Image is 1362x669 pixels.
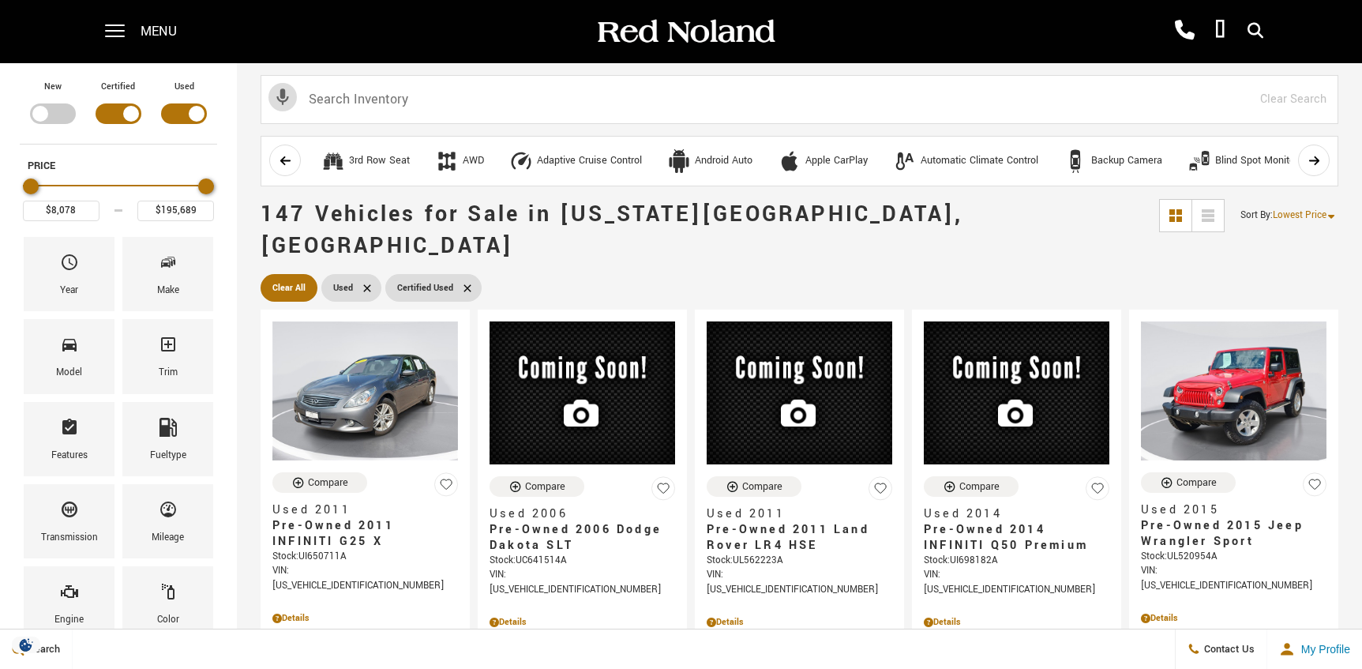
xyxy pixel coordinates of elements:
[159,496,178,529] span: Mileage
[157,611,179,629] div: Color
[959,479,1000,494] div: Compare
[707,568,892,596] div: VIN: [US_VEHICLE_IDENTIFICATION_NUMBER]
[1141,502,1326,550] a: Used 2015Pre-Owned 2015 Jeep Wrangler Sport
[1086,476,1109,507] button: Save Vehicle
[1064,149,1087,173] div: Backup Camera
[924,476,1019,497] button: Compare Vehicle
[44,79,62,95] label: New
[272,472,367,493] button: Compare Vehicle
[122,319,213,393] div: TrimTrim
[308,475,348,490] div: Compare
[805,154,868,168] div: Apple CarPlay
[778,149,801,173] div: Apple CarPlay
[707,321,892,464] img: 2011 Land Rover LR4 HSE
[24,402,114,476] div: FeaturesFeatures
[261,75,1338,124] input: Search Inventory
[159,414,178,447] span: Fueltype
[1141,472,1236,493] button: Compare Vehicle
[272,564,458,592] div: VIN: [US_VEHICLE_IDENTIFICATION_NUMBER]
[707,506,892,554] a: Used 2011Pre-Owned 2011 Land Rover LR4 HSE
[8,637,44,653] section: Click to Open Cookie Consent Modal
[60,414,79,447] span: Features
[1200,642,1255,656] span: Contact Us
[56,364,82,381] div: Model
[1215,154,1298,168] div: Blind Spot Monitor
[490,506,663,522] span: Used 2006
[54,611,84,629] div: Engine
[1240,209,1273,222] span: Sort By :
[24,484,114,558] div: TransmissionTransmission
[333,278,353,298] span: Used
[1176,475,1217,490] div: Compare
[1091,154,1162,168] div: Backup Camera
[1179,145,1307,178] button: Blind Spot MonitorBlind Spot Monitor
[924,506,1097,522] span: Used 2014
[1141,611,1326,626] div: Pricing Details - Pre-Owned 2015 Jeep Wrangler Sport 4WD
[122,237,213,311] div: MakeMake
[272,502,458,550] a: Used 2011Pre-Owned 2011 INFINITI G25 X
[1303,472,1326,503] button: Save Vehicle
[509,149,533,173] div: Adaptive Cruise Control
[122,566,213,641] div: ColorColor
[8,637,44,653] img: Opt-Out Icon
[651,476,675,507] button: Save Vehicle
[884,145,1047,178] button: Automatic Climate ControlAutomatic Climate Control
[707,615,892,630] div: Pricing Details - Pre-Owned 2011 Land Rover LR4 HSE 4WD
[490,476,584,497] button: Compare Vehicle
[150,447,186,464] div: Fueltype
[272,321,458,460] img: 2011 INFINITI G25 X
[157,282,179,299] div: Make
[272,611,458,626] div: Pricing Details - Pre-Owned 2011 INFINITI G25 X AWD
[20,79,217,144] div: Filter by Vehicle Type
[24,566,114,641] div: EngineEngine
[261,199,963,261] span: 147 Vehicles for Sale in [US_STATE][GEOGRAPHIC_DATA], [GEOGRAPHIC_DATA]
[272,502,446,518] span: Used 2011
[501,145,651,178] button: Adaptive Cruise ControlAdaptive Cruise Control
[122,402,213,476] div: FueltypeFueltype
[1141,564,1326,592] div: VIN: [US_VEHICLE_IDENTIFICATION_NUMBER]
[1141,502,1315,518] span: Used 2015
[159,578,178,611] span: Color
[924,522,1097,554] span: Pre-Owned 2014 INFINITI Q50 Premium
[490,568,675,596] div: VIN: [US_VEHICLE_IDENTIFICATION_NUMBER]
[159,249,178,282] span: Make
[101,79,135,95] label: Certified
[426,145,493,178] button: AWDAWD
[667,149,691,173] div: Android Auto
[28,159,209,173] h5: Price
[1295,643,1350,656] span: My Profile
[159,331,178,364] span: Trim
[490,615,675,630] div: Pricing Details - Pre-Owned 2006 Dodge Dakota SLT 4WD
[537,154,642,168] div: Adaptive Cruise Control
[397,278,453,298] span: Certified Used
[921,154,1038,168] div: Automatic Climate Control
[349,154,410,168] div: 3rd Row Seat
[24,237,114,311] div: YearYear
[924,554,1109,568] div: Stock : UI698182A
[152,529,184,547] div: Mileage
[159,364,178,381] div: Trim
[60,249,79,282] span: Year
[769,145,876,178] button: Apple CarPlayApple CarPlay
[60,282,78,299] div: Year
[1141,550,1326,564] div: Stock : UL520954A
[321,149,345,173] div: 3rd Row Seat
[695,154,752,168] div: Android Auto
[525,479,565,494] div: Compare
[742,479,782,494] div: Compare
[490,522,663,554] span: Pre-Owned 2006 Dodge Dakota SLT
[707,506,880,522] span: Used 2011
[869,476,892,507] button: Save Vehicle
[272,550,458,564] div: Stock : UI650711A
[23,173,214,221] div: Price
[174,79,194,95] label: Used
[893,149,917,173] div: Automatic Climate Control
[924,321,1109,464] img: 2014 INFINITI Q50 Premium
[924,506,1109,554] a: Used 2014Pre-Owned 2014 INFINITI Q50 Premium
[434,472,458,503] button: Save Vehicle
[924,615,1109,630] div: Pricing Details - Pre-Owned 2014 INFINITI Q50 Premium With Navigation & AWD
[435,149,459,173] div: AWD
[1055,145,1171,178] button: Backup CameraBackup Camera
[490,554,675,568] div: Stock : UC641514A
[60,331,79,364] span: Model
